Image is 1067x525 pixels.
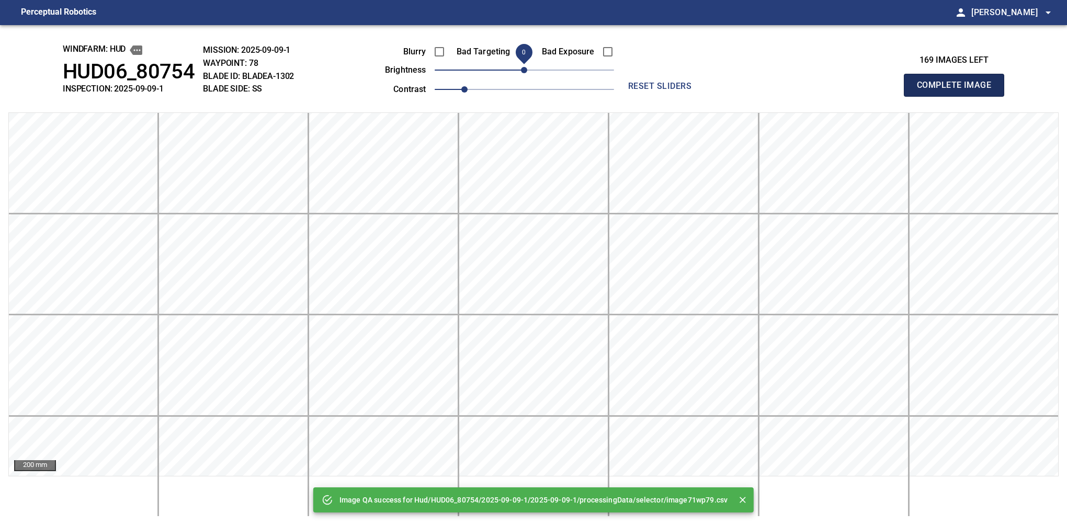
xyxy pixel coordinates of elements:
h2: WAYPOINT: 78 [203,58,294,68]
label: contrast [368,85,426,94]
button: Close [736,493,750,507]
span: 0 [522,49,526,56]
span: [PERSON_NAME] [971,5,1054,20]
span: Complete Image [915,78,993,93]
span: arrow_drop_down [1042,6,1054,19]
label: Blurry [368,48,426,56]
span: person [955,6,967,19]
h3: 169 images left [904,55,1004,65]
h2: BLADE SIDE: SS [203,84,294,94]
button: reset sliders [618,76,702,97]
h2: INSPECTION: 2025-09-09-1 [63,84,195,94]
button: [PERSON_NAME] [967,2,1054,23]
button: Complete Image [904,74,1004,97]
h2: BLADE ID: bladeA-1302 [203,71,294,81]
p: Image QA success for Hud/HUD06_80754/2025-09-09-1/2025-09-09-1/processingData/selector/image71wp7... [339,495,728,505]
label: brightness [368,66,426,74]
span: reset sliders [622,79,698,94]
label: Bad Targeting [452,48,510,56]
h2: windfarm: Hud [63,44,195,56]
h2: MISSION: 2025-09-09-1 [203,45,294,55]
figcaption: Perceptual Robotics [21,4,96,21]
h1: HUD06_80754 [63,60,195,84]
label: Bad Exposure [536,48,595,56]
button: copy message details [130,44,142,56]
